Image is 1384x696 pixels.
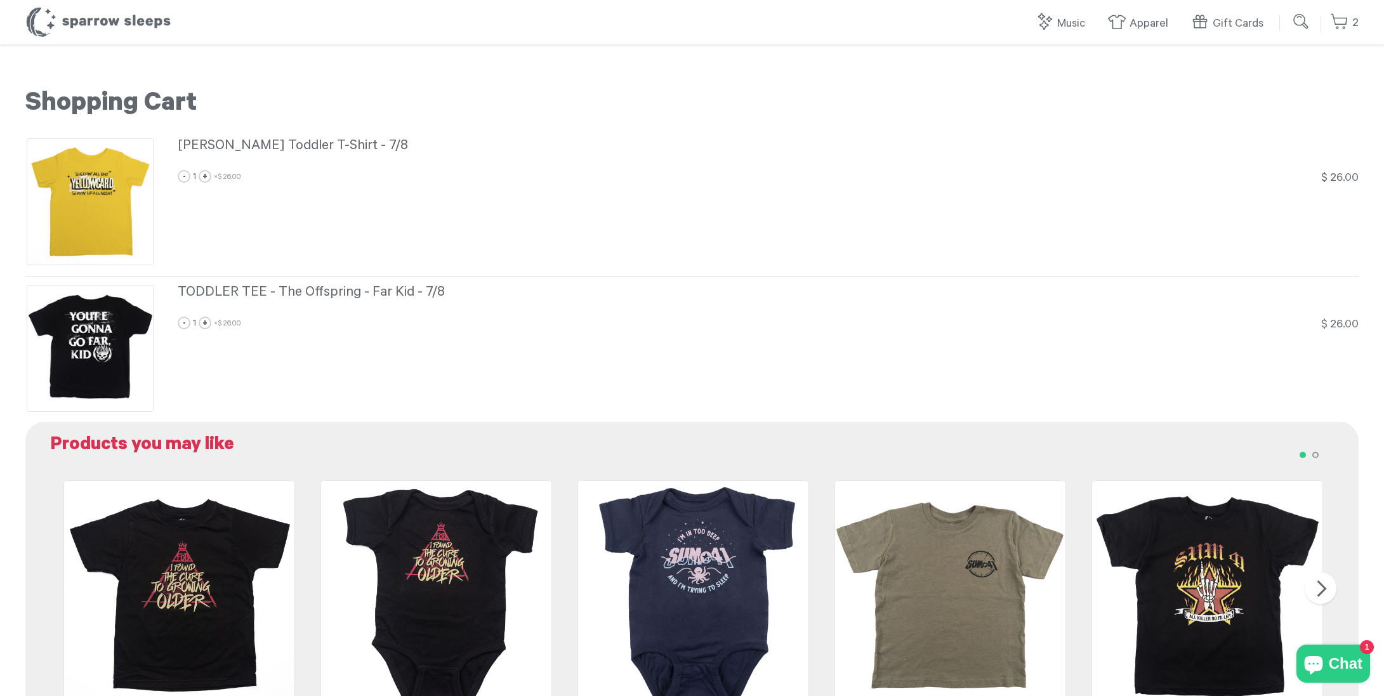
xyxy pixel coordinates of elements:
h2: Products you may like [51,435,1346,458]
a: [PERSON_NAME] Toddler T-Shirt - 7/8 [178,136,1359,158]
a: Apparel [1107,10,1175,37]
div: $ 26.00 [1321,170,1359,188]
button: 2 of 2 [1308,447,1321,460]
span: TODDLER TEE - The Offspring - Far Kid - 7/8 [178,286,445,301]
a: Music [1035,10,1091,37]
a: + [199,170,211,183]
a: Gift Cards [1190,10,1270,37]
a: TODDLER TEE - The Offspring - Far Kid - 7/8 [178,283,1359,305]
span: × [214,320,241,329]
button: 1 of 2 [1295,447,1308,460]
span: $ 26.00 [218,174,241,182]
a: - [178,317,190,329]
inbox-online-store-chat: Shopify online store chat [1293,645,1374,686]
a: - [178,170,190,183]
span: 1 [193,173,196,183]
span: × [214,174,241,182]
div: $ 26.00 [1321,317,1359,334]
input: Submit [1289,9,1314,34]
button: Next [1305,572,1336,604]
span: 1 [193,319,196,329]
span: [PERSON_NAME] Toddler T-Shirt - 7/8 [178,139,408,154]
a: + [199,317,211,329]
h1: Sparrow Sleeps [25,6,171,38]
h1: Shopping Cart [25,89,1359,121]
span: $ 26.00 [218,320,241,329]
a: 2 [1330,10,1359,37]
